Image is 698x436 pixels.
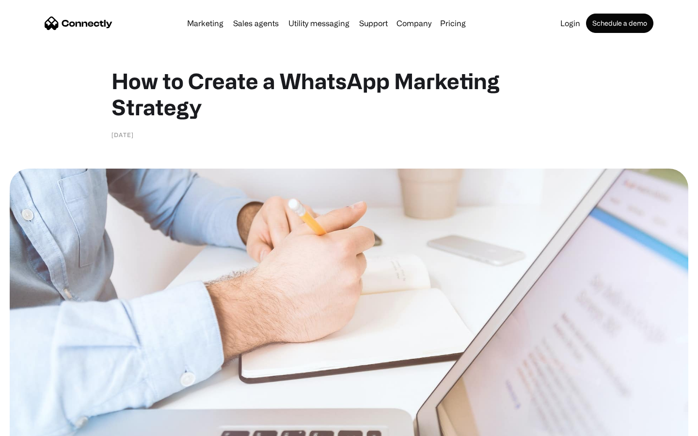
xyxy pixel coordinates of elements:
a: Schedule a demo [586,14,653,33]
a: Login [556,19,584,27]
a: Utility messaging [285,19,353,27]
ul: Language list [19,419,58,433]
div: Company [394,16,434,30]
a: Marketing [183,19,227,27]
a: Support [355,19,392,27]
a: home [45,16,112,31]
div: [DATE] [111,130,134,140]
div: Company [397,16,431,30]
a: Sales agents [229,19,283,27]
aside: Language selected: English [10,419,58,433]
a: Pricing [436,19,470,27]
h1: How to Create a WhatsApp Marketing Strategy [111,68,587,120]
